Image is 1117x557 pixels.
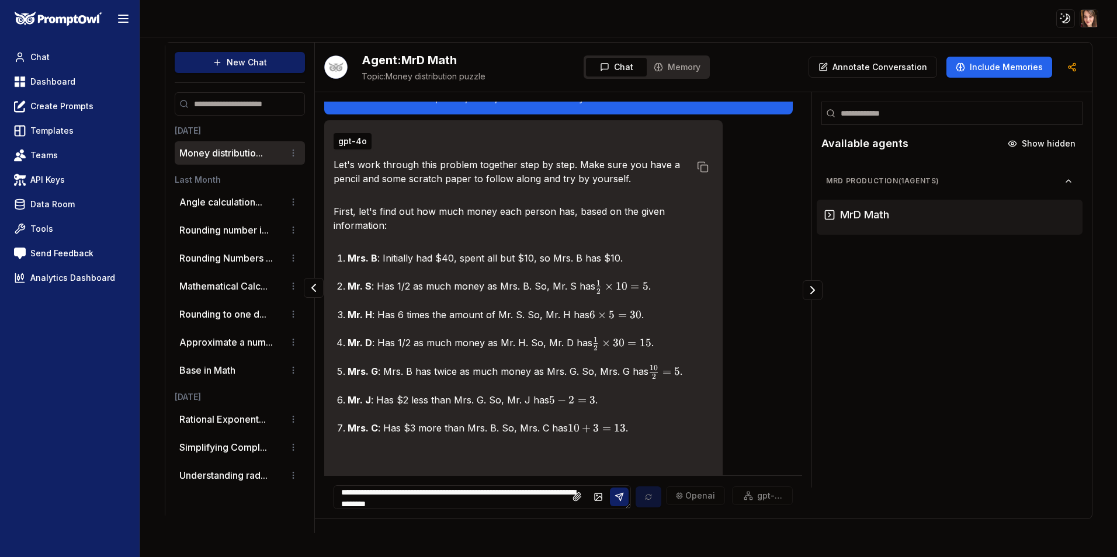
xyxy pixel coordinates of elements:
button: New Chat [175,52,305,73]
p: : Has $3 more than Mrs. B. So, Mrs. C has . [348,421,690,435]
p: Base in Math [179,363,235,377]
button: Conversation options [286,146,300,160]
button: Understanding rad... [179,468,268,482]
button: Angle calculation... [179,195,262,209]
a: Send Feedback [9,243,130,264]
span: = [618,308,627,321]
button: Conversation options [286,412,300,426]
h2: MrD Math [362,52,485,68]
a: Teams [9,145,130,166]
button: Simplifying Compl... [179,440,267,454]
span: ​ [601,280,602,290]
span: Chat [30,51,50,63]
button: Money distributio... [179,146,263,160]
span: 10 [616,280,627,293]
h2: Available agents [821,135,908,152]
a: Data Room [9,194,130,215]
span: Teams [30,149,58,161]
button: Collapse panel [304,278,324,298]
strong: Mr. J [348,394,371,406]
p: Let's work through this problem together step by step. Make sure you have a pencil and some scrat... [334,158,690,186]
span: Data Room [30,199,75,210]
a: Tools [9,218,130,239]
button: Conversation options [286,440,300,454]
strong: Mr. D [348,337,372,349]
span: + [582,422,591,434]
span: = [630,280,639,293]
h3: Last Month [175,174,305,186]
span: 1 [596,278,601,288]
span: 10 [568,422,580,434]
span: Create Prompts [30,100,93,112]
span: 30 [613,336,625,349]
span: Memory [668,61,700,73]
span: Show hidden [1022,138,1076,149]
button: Approximate a num... [179,335,273,349]
button: Rounding to one d... [179,307,266,321]
span: × [605,280,613,293]
strong: Mrs. B [348,252,377,264]
span: 3 [589,394,595,406]
span: Include Memories [970,61,1043,73]
p: : Has 6 times the amount of Mr. S. So, Mr. H has . [348,308,690,322]
span: Send Feedback [30,248,93,259]
p: : Mrs. B has twice as much money as Mrs. G. So, Mrs. G has . [348,364,690,379]
span: − [557,394,566,406]
strong: Mr. S [348,280,372,292]
span: ​ [658,365,659,375]
span: Money distribution puzzle [362,71,485,82]
button: Conversation options [286,363,300,377]
button: Rounding Numbers ... [179,251,273,265]
span: × [598,308,606,321]
p: : Has 1/2 as much money as Mr. H. So, Mr. D has . [348,336,690,350]
a: Create Prompts [9,96,130,117]
strong: Mr. H [348,309,372,321]
img: Bot [324,55,348,79]
button: Conversation options [286,307,300,321]
img: PromptOwl [15,12,102,26]
span: 10 [650,363,658,373]
button: Talk with Hootie [324,55,348,79]
a: Chat [9,47,130,68]
button: Conversation options [286,195,300,209]
span: 2 [652,372,656,381]
span: 5 [609,308,615,321]
button: Conversation options [286,251,300,265]
span: 5 [643,280,648,293]
span: 1 [594,335,598,344]
button: Conversation options [286,468,300,482]
button: Rational Exponent... [179,412,266,426]
button: Conversation options [286,335,300,349]
span: MrD Production ( 1 agents) [826,176,1064,186]
a: Dashboard [9,71,130,92]
p: : Has $2 less than Mrs. G. So, Mr. J has . [348,393,690,407]
button: Conversation options [286,223,300,237]
span: = [578,394,587,406]
button: Collapse panel [803,280,823,300]
span: 30 [630,308,641,321]
span: API Keys [30,174,65,186]
strong: Mrs. G [348,365,378,377]
p: Now, let's calculate: [334,472,690,486]
a: API Keys [9,169,130,190]
span: Analytics Dashboard [30,272,115,284]
button: Annotate Conversation [809,57,937,78]
p: First, let's find out how much money each person has, based on the given information: [334,204,690,232]
span: Templates [30,125,74,137]
h3: [DATE] [175,391,305,403]
p: : Has 1/2 as much money as Mrs. B. So, Mr. S has . [348,279,690,294]
p: : Initially had $40, spent all but $10, so Mrs. B has $10. [348,251,690,265]
span: × [602,336,610,349]
p: Annotate Conversation [832,61,927,73]
span: 3 [593,422,599,434]
button: Show hidden [1001,134,1083,153]
button: Conversation options [286,279,300,293]
button: MrD Production(1agents) [817,172,1083,190]
span: ​ [598,337,599,346]
button: Mathematical Calc... [179,279,268,293]
span: Dashboard [30,76,75,88]
span: 13 [614,422,626,434]
img: ACg8ocIfLupnZeinHNHzosolBsVfM8zAcz9EECOIs1RXlN6hj8iSyZKw=s96-c [1081,10,1098,27]
img: feedback [14,248,26,259]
